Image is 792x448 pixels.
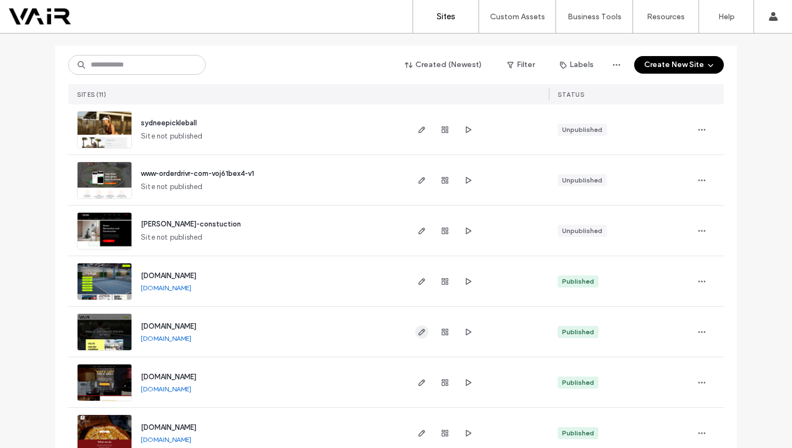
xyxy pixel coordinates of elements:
[141,334,191,342] a: [DOMAIN_NAME]
[141,181,203,192] span: Site not published
[141,119,197,127] a: sydneepickleball
[141,220,241,228] a: [PERSON_NAME]-constuction
[141,284,191,292] a: [DOMAIN_NAME]
[490,12,545,21] label: Custom Assets
[437,12,455,21] label: Sites
[562,226,602,236] div: Unpublished
[550,56,603,74] button: Labels
[562,428,594,438] div: Published
[634,56,724,74] button: Create New Site
[141,232,203,243] span: Site not published
[562,327,594,337] div: Published
[141,373,196,381] a: [DOMAIN_NAME]
[141,131,203,142] span: Site not published
[562,276,594,286] div: Published
[141,435,191,444] a: [DOMAIN_NAME]
[562,125,602,135] div: Unpublished
[141,385,191,393] a: [DOMAIN_NAME]
[141,322,196,330] a: [DOMAIN_NAME]
[562,175,602,185] div: Unpublished
[718,12,735,21] label: Help
[496,56,546,74] button: Filter
[647,12,685,21] label: Resources
[558,91,584,98] span: STATUS
[562,378,594,388] div: Published
[77,91,106,98] span: SITES (11)
[395,56,492,74] button: Created (Newest)
[568,12,621,21] label: Business Tools
[24,8,47,18] span: Help
[141,272,196,280] a: [DOMAIN_NAME]
[141,423,196,432] a: [DOMAIN_NAME]
[141,169,254,178] a: www-orderdrivr-com-voj61bex4-v1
